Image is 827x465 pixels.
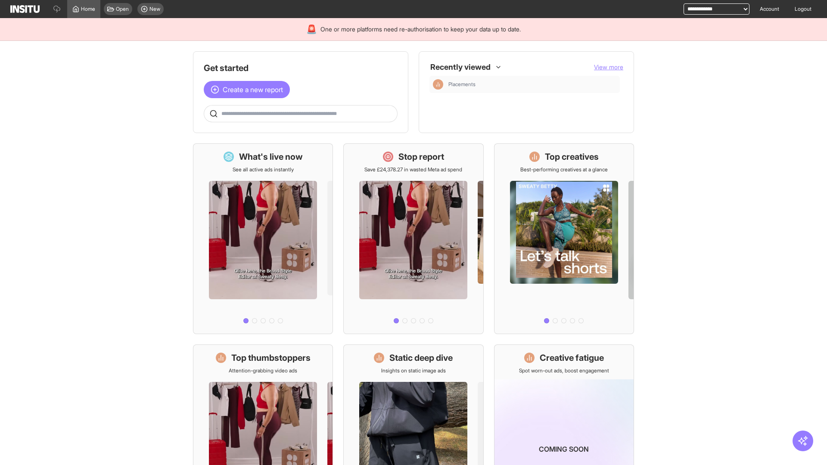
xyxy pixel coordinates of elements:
[545,151,599,163] h1: Top creatives
[520,166,608,173] p: Best-performing creatives at a glance
[448,81,476,88] span: Placements
[320,25,521,34] span: One or more platforms need re-authorisation to keep your data up to date.
[116,6,129,12] span: Open
[594,63,623,71] span: View more
[433,79,443,90] div: Insights
[149,6,160,12] span: New
[81,6,95,12] span: Home
[229,367,297,374] p: Attention-grabbing video ads
[448,81,616,88] span: Placements
[364,166,462,173] p: Save £24,378.27 in wasted Meta ad spend
[389,352,453,364] h1: Static deep dive
[381,367,446,374] p: Insights on static image ads
[594,63,623,71] button: View more
[223,84,283,95] span: Create a new report
[204,62,398,74] h1: Get started
[398,151,444,163] h1: Stop report
[10,5,40,13] img: Logo
[306,23,317,35] div: 🚨
[204,81,290,98] button: Create a new report
[494,143,634,334] a: Top creativesBest-performing creatives at a glance
[231,352,311,364] h1: Top thumbstoppers
[343,143,483,334] a: Stop reportSave £24,378.27 in wasted Meta ad spend
[239,151,303,163] h1: What's live now
[193,143,333,334] a: What's live nowSee all active ads instantly
[233,166,294,173] p: See all active ads instantly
